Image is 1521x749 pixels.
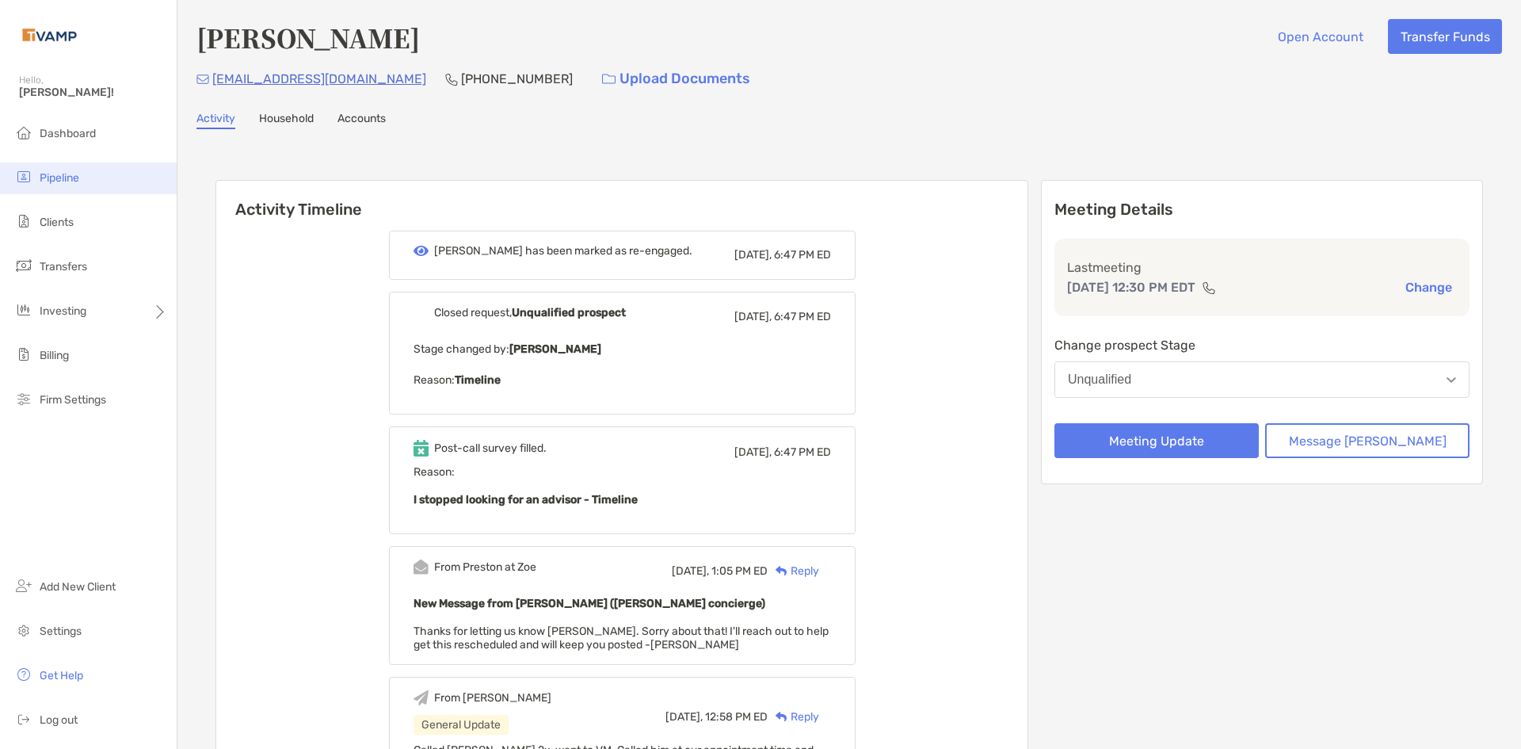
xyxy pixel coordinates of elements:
b: Timeline [455,373,501,387]
b: Unqualified prospect [512,306,626,319]
span: [DATE], [734,248,772,262]
span: Billing [40,349,69,362]
b: New Message from [PERSON_NAME] ([PERSON_NAME] concierge) [414,597,765,610]
span: Firm Settings [40,393,106,407]
b: [PERSON_NAME] [509,342,601,356]
img: Event icon [414,560,429,575]
img: dashboard icon [14,123,33,142]
span: Thanks for letting us know [PERSON_NAME]. Sorry about that! I'll reach out to help get this resch... [414,625,829,652]
div: Post-call survey filled. [434,441,547,455]
img: billing icon [14,345,33,364]
button: Transfer Funds [1388,19,1502,54]
span: 12:58 PM ED [705,710,768,724]
span: Reason: [414,465,831,510]
a: Accounts [337,112,386,129]
div: Unqualified [1068,373,1131,387]
button: Message [PERSON_NAME] [1265,423,1470,458]
p: [PHONE_NUMBER] [461,69,573,89]
img: Event icon [414,690,429,705]
img: clients icon [14,212,33,231]
div: From [PERSON_NAME] [434,691,551,705]
img: Reply icon [776,566,787,576]
h4: [PERSON_NAME] [196,19,420,55]
img: firm-settings icon [14,389,33,408]
span: 6:47 PM ED [774,445,831,459]
img: get-help icon [14,665,33,684]
span: [PERSON_NAME]! [19,86,167,99]
span: 6:47 PM ED [774,248,831,262]
img: Zoe Logo [19,6,80,63]
img: communication type [1202,281,1216,294]
span: Settings [40,625,82,638]
h6: Activity Timeline [216,181,1027,219]
img: button icon [602,74,616,85]
img: Event icon [414,305,429,320]
span: Log out [40,713,78,727]
div: [PERSON_NAME] has been marked as re-engaged. [434,244,692,258]
p: Meeting Details [1054,200,1470,220]
img: add_new_client icon [14,576,33,595]
img: investing icon [14,300,33,319]
span: Add New Client [40,580,116,594]
img: Event icon [414,246,429,256]
button: Open Account [1265,19,1375,54]
button: Change [1401,279,1457,296]
img: logout icon [14,709,33,728]
p: Change prospect Stage [1054,335,1470,355]
span: [DATE], [672,564,709,578]
img: settings icon [14,621,33,640]
img: Reply icon [776,712,787,722]
img: pipeline icon [14,167,33,186]
img: Email Icon [196,75,209,84]
span: 6:47 PM ED [774,310,831,323]
span: [DATE], [734,445,772,459]
span: Clients [40,216,74,229]
span: Investing [40,304,86,318]
button: Unqualified [1054,361,1470,398]
div: From Preston at Zoe [434,560,536,574]
img: transfers icon [14,256,33,275]
div: Reply [768,563,819,579]
span: Dashboard [40,127,96,140]
div: General Update [414,715,509,735]
a: Upload Documents [592,62,760,96]
img: Open dropdown arrow [1447,377,1456,383]
span: [DATE], [665,710,703,724]
p: Last meeting [1067,258,1457,277]
b: I stopped looking for an advisor - Timeline [414,493,638,506]
span: Transfers [40,260,87,273]
img: Phone Icon [445,73,458,86]
div: Reply [768,709,819,725]
span: 1:05 PM ED [711,564,768,578]
p: [EMAIL_ADDRESS][DOMAIN_NAME] [212,69,426,89]
span: [DATE], [734,310,772,323]
p: [DATE] 12:30 PM EDT [1067,277,1195,297]
button: Meeting Update [1054,423,1259,458]
p: Reason: [414,370,831,390]
span: Pipeline [40,171,79,185]
img: Event icon [414,440,429,457]
a: Household [259,112,314,129]
div: Closed request, [434,306,626,319]
p: Stage changed by: [414,339,831,359]
a: Activity [196,112,235,129]
span: Get Help [40,669,83,682]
